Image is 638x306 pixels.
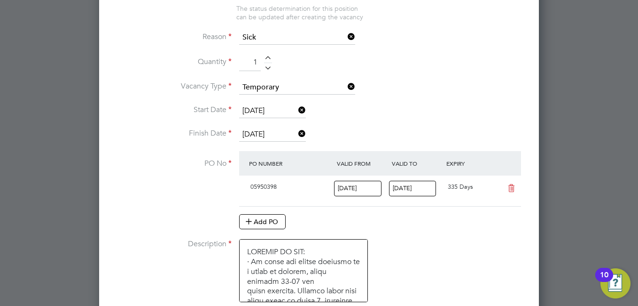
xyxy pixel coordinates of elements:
label: Start Date [114,105,232,115]
input: Select one [239,81,355,95]
label: Reason [114,32,232,42]
div: 10 [600,275,608,287]
span: 05950398 [250,183,277,191]
input: Select one [239,31,355,45]
label: Quantity [114,57,232,67]
div: Valid From [335,155,389,172]
input: Select one [389,181,436,196]
button: Open Resource Center, 10 new notifications [600,268,630,298]
label: PO No [114,159,232,169]
label: Description [114,239,232,249]
span: 335 Days [448,183,473,191]
label: Finish Date [114,129,232,138]
label: Vacancy Type [114,81,232,91]
button: Add PO [239,214,286,229]
div: Expiry [444,155,499,172]
span: The status determination for this position can be updated after creating the vacancy [236,4,363,21]
div: PO Number [247,155,335,172]
div: Valid To [389,155,444,172]
input: Select one [239,128,306,142]
input: Select one [239,104,306,118]
input: Select one [334,181,381,196]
